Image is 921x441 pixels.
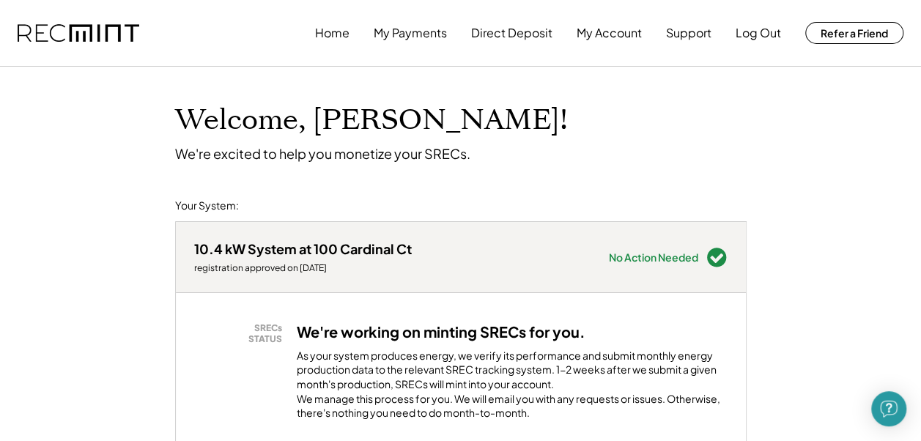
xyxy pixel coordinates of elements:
[194,240,412,257] div: 10.4 kW System at 100 Cardinal Ct
[18,24,139,42] img: recmint-logotype%403x.png
[609,252,698,262] div: No Action Needed
[736,18,781,48] button: Log Out
[577,18,642,48] button: My Account
[194,262,412,274] div: registration approved on [DATE]
[666,18,711,48] button: Support
[374,18,447,48] button: My Payments
[201,322,282,345] div: SRECs STATUS
[471,18,552,48] button: Direct Deposit
[297,349,728,428] div: As your system produces energy, we verify its performance and submit monthly energy production da...
[315,18,349,48] button: Home
[175,103,568,138] h1: Welcome, [PERSON_NAME]!
[871,391,906,426] div: Open Intercom Messenger
[175,145,470,162] div: We're excited to help you monetize your SRECs.
[175,199,239,213] div: Your System:
[297,322,585,341] h3: We're working on minting SRECs for you.
[805,22,903,44] button: Refer a Friend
